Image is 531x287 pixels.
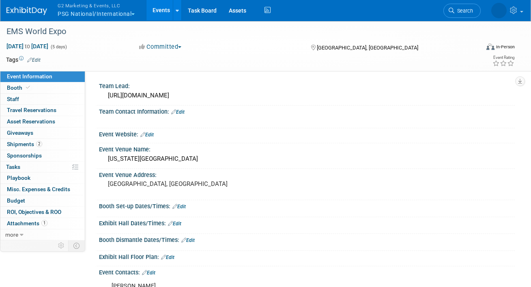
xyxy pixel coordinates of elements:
[171,109,185,115] a: Edit
[7,152,42,159] span: Sponsorships
[136,43,185,51] button: Committed
[4,24,471,39] div: EMS World Expo
[7,197,25,204] span: Budget
[99,143,515,153] div: Event Venue Name:
[7,84,32,91] span: Booth
[36,141,42,147] span: 2
[99,128,515,139] div: Event Website:
[7,129,33,136] span: Giveaways
[317,45,418,51] span: [GEOGRAPHIC_DATA], [GEOGRAPHIC_DATA]
[99,266,515,277] div: Event Contacts:
[99,80,515,90] div: Team Lead:
[0,139,85,150] a: Shipments2
[0,184,85,195] a: Misc. Expenses & Credits
[99,234,515,244] div: Booth Dismantle Dates/Times:
[0,71,85,82] a: Event Information
[454,8,473,14] span: Search
[7,209,61,215] span: ROI, Objectives & ROO
[41,220,47,226] span: 1
[140,132,154,138] a: Edit
[0,218,85,229] a: Attachments1
[491,3,507,18] img: Nora McQuillan
[5,231,18,238] span: more
[443,4,481,18] a: Search
[99,169,515,179] div: Event Venue Address:
[172,204,186,209] a: Edit
[108,180,263,188] pre: [GEOGRAPHIC_DATA], [GEOGRAPHIC_DATA]
[6,164,20,170] span: Tasks
[99,251,515,261] div: Exhibit Hall Floor Plan:
[7,107,56,113] span: Travel Reservations
[0,94,85,105] a: Staff
[7,73,52,80] span: Event Information
[7,186,70,192] span: Misc. Expenses & Credits
[6,56,41,64] td: Tags
[168,221,181,227] a: Edit
[6,7,47,15] img: ExhibitDay
[181,237,195,243] a: Edit
[0,195,85,206] a: Budget
[0,105,85,116] a: Travel Reservations
[99,106,515,116] div: Team Contact Information:
[0,150,85,161] a: Sponsorships
[0,173,85,183] a: Playbook
[27,57,41,63] a: Edit
[0,229,85,240] a: more
[50,44,67,50] span: (5 days)
[105,153,509,165] div: [US_STATE][GEOGRAPHIC_DATA]
[142,270,155,276] a: Edit
[161,255,174,260] a: Edit
[7,175,30,181] span: Playbook
[496,44,515,50] div: In-Person
[7,141,42,147] span: Shipments
[0,116,85,127] a: Asset Reservations
[7,96,19,102] span: Staff
[105,89,509,102] div: [URL][DOMAIN_NAME]
[7,118,55,125] span: Asset Reservations
[69,240,85,251] td: Toggle Event Tabs
[26,85,30,90] i: Booth reservation complete
[492,56,514,60] div: Event Rating
[6,43,49,50] span: [DATE] [DATE]
[99,200,515,211] div: Booth Set-up Dates/Times:
[99,217,515,228] div: Exhibit Hall Dates/Times:
[54,240,69,251] td: Personalize Event Tab Strip
[0,162,85,173] a: Tasks
[486,43,494,50] img: Format-Inperson.png
[440,42,515,54] div: Event Format
[58,1,135,10] span: G2 Marketing & Events, LLC
[24,43,31,50] span: to
[0,127,85,138] a: Giveaways
[0,82,85,93] a: Booth
[0,207,85,218] a: ROI, Objectives & ROO
[7,220,47,227] span: Attachments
